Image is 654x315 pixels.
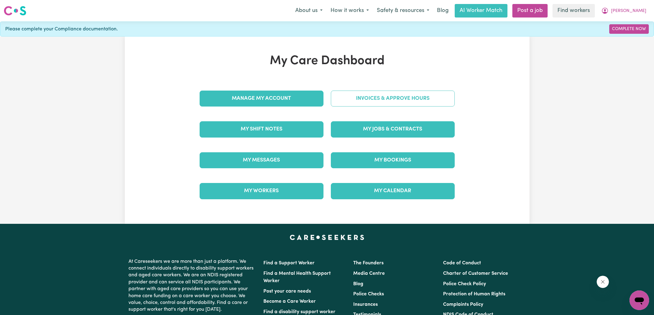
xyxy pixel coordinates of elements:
[290,235,364,240] a: Careseekers home page
[443,302,483,307] a: Complaints Policy
[433,4,452,17] a: Blog
[455,4,507,17] a: AI Worker Match
[200,183,323,199] a: My Workers
[263,261,315,266] a: Find a Support Worker
[4,4,37,9] span: Need any help?
[327,4,373,17] button: How it works
[4,5,26,16] img: Careseekers logo
[609,24,649,34] a: Complete Now
[353,261,384,266] a: The Founders
[196,54,458,68] h1: My Care Dashboard
[331,91,455,107] a: Invoices & Approve Hours
[200,121,323,137] a: My Shift Notes
[291,4,327,17] button: About us
[353,292,384,297] a: Police Checks
[512,4,548,17] a: Post a job
[200,91,323,107] a: Manage My Account
[443,282,486,286] a: Police Check Policy
[597,276,609,288] iframe: Close message
[263,299,316,304] a: Become a Care Worker
[331,183,455,199] a: My Calendar
[5,25,118,33] span: Please complete your Compliance documentation.
[263,289,311,294] a: Post your care needs
[353,282,363,286] a: Blog
[353,302,378,307] a: Insurances
[443,261,481,266] a: Code of Conduct
[597,4,650,17] button: My Account
[263,309,335,314] a: Find a disability support worker
[331,121,455,137] a: My Jobs & Contracts
[331,152,455,168] a: My Bookings
[353,271,385,276] a: Media Centre
[263,271,331,283] a: Find a Mental Health Support Worker
[373,4,433,17] button: Safety & resources
[200,152,323,168] a: My Messages
[553,4,595,17] a: Find workers
[4,4,26,18] a: Careseekers logo
[443,292,505,297] a: Protection of Human Rights
[611,8,646,14] span: [PERSON_NAME]
[443,271,508,276] a: Charter of Customer Service
[629,290,649,310] iframe: Button to launch messaging window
